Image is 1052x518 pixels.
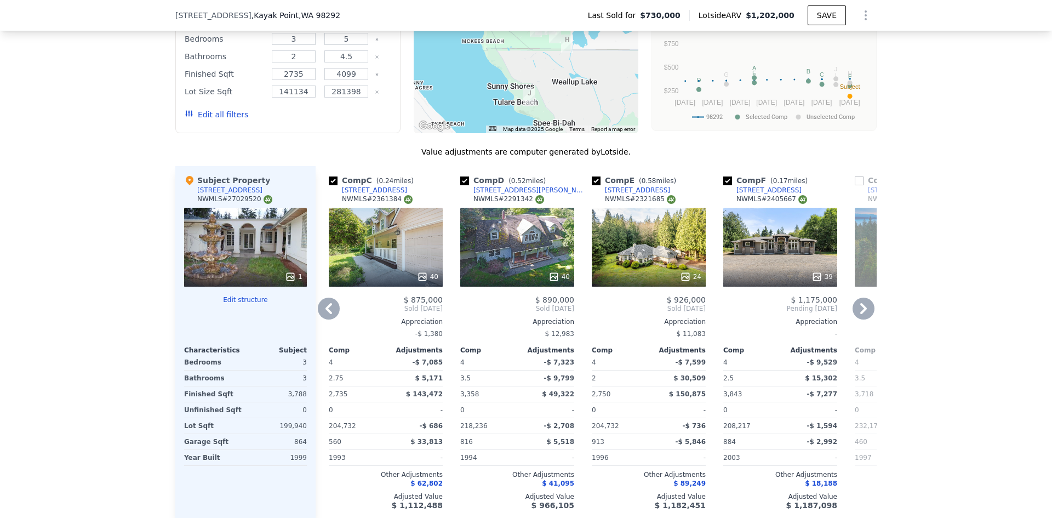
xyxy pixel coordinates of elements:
[669,390,706,398] span: $ 150,875
[736,195,807,204] div: NWMLS # 2405667
[519,402,574,418] div: -
[736,186,802,195] div: [STREET_ADDRESS]
[674,99,695,106] text: [DATE]
[855,406,859,414] span: 0
[839,99,860,106] text: [DATE]
[723,438,736,446] span: 884
[664,64,679,71] text: $500
[519,450,574,465] div: -
[605,186,670,195] div: [STREET_ADDRESS]
[640,10,681,21] span: $730,000
[569,126,585,132] a: Terms (opens in new tab)
[651,450,706,465] div: -
[723,346,780,355] div: Comp
[375,90,379,94] button: Clear
[460,317,574,326] div: Appreciation
[517,346,574,355] div: Adjustments
[285,271,302,282] div: 1
[413,358,443,366] span: -$ 7,085
[329,358,333,366] span: 4
[248,434,307,449] div: 864
[548,271,570,282] div: 40
[592,390,610,398] span: 2,750
[855,422,882,430] span: 232,175
[667,295,706,304] span: $ 926,000
[592,422,619,430] span: 204,732
[588,10,641,21] span: Last Sold for
[782,450,837,465] div: -
[811,271,833,282] div: 39
[544,374,574,382] span: -$ 9,799
[473,186,587,195] div: [STREET_ADDRESS][PERSON_NAME]
[511,177,526,185] span: 0.52
[375,72,379,77] button: Clear
[723,326,837,341] div: -
[791,295,837,304] span: $ 1,175,000
[545,330,574,338] span: $ 12,983
[264,195,272,204] img: NWMLS Logo
[404,195,413,204] img: NWMLS Logo
[592,438,604,446] span: 913
[723,371,778,386] div: 2.5
[184,418,243,434] div: Lot Sqft
[807,422,837,430] span: -$ 1,594
[723,422,751,430] span: 208,217
[592,358,596,366] span: 4
[460,492,574,501] div: Adjusted Value
[460,422,488,430] span: 218,236
[780,346,837,355] div: Adjustments
[848,70,852,77] text: H
[773,177,788,185] span: 0.17
[855,470,969,479] div: Other Adjustments
[723,358,728,366] span: 4
[542,390,574,398] span: $ 49,322
[410,438,443,446] span: $ 33,813
[406,390,443,398] span: $ 143,472
[329,304,443,313] span: Sold [DATE]
[410,480,443,487] span: $ 62,802
[329,450,384,465] div: 1993
[329,175,418,186] div: Comp C
[673,374,706,382] span: $ 30,509
[375,55,379,59] button: Clear
[682,422,706,430] span: -$ 736
[655,501,706,510] span: $ 1,182,451
[592,450,647,465] div: 1996
[840,83,860,90] text: Subject
[766,177,812,185] span: ( miles)
[329,317,443,326] div: Appreciation
[329,492,443,501] div: Adjusted Value
[197,195,272,204] div: NWMLS # 27029520
[723,390,742,398] span: 3,843
[805,480,837,487] span: $ 18,188
[696,77,701,83] text: D
[756,99,777,106] text: [DATE]
[724,71,729,78] text: G
[634,177,681,185] span: ( miles)
[855,346,912,355] div: Comp
[807,358,837,366] span: -$ 9,529
[855,438,867,446] span: 460
[752,65,757,71] text: A
[460,304,574,313] span: Sold [DATE]
[248,418,307,434] div: 199,940
[592,371,647,386] div: 2
[855,390,873,398] span: 3,718
[835,72,837,78] text: I
[392,501,443,510] span: $ 1,112,488
[379,177,393,185] span: 0.24
[676,358,706,366] span: -$ 7,599
[251,10,340,21] span: , Kayak Point
[868,186,933,195] div: [STREET_ADDRESS]
[752,70,756,76] text: E
[677,330,706,338] span: $ 11,083
[523,88,535,106] div: 11525 76th Ave NW
[834,66,838,72] text: J
[473,195,544,204] div: NWMLS # 2291342
[723,450,778,465] div: 2003
[592,346,649,355] div: Comp
[808,5,846,25] button: SAVE
[489,126,496,131] button: Keyboard shortcuts
[848,73,852,79] text: F
[184,402,243,418] div: Unfinished Sqft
